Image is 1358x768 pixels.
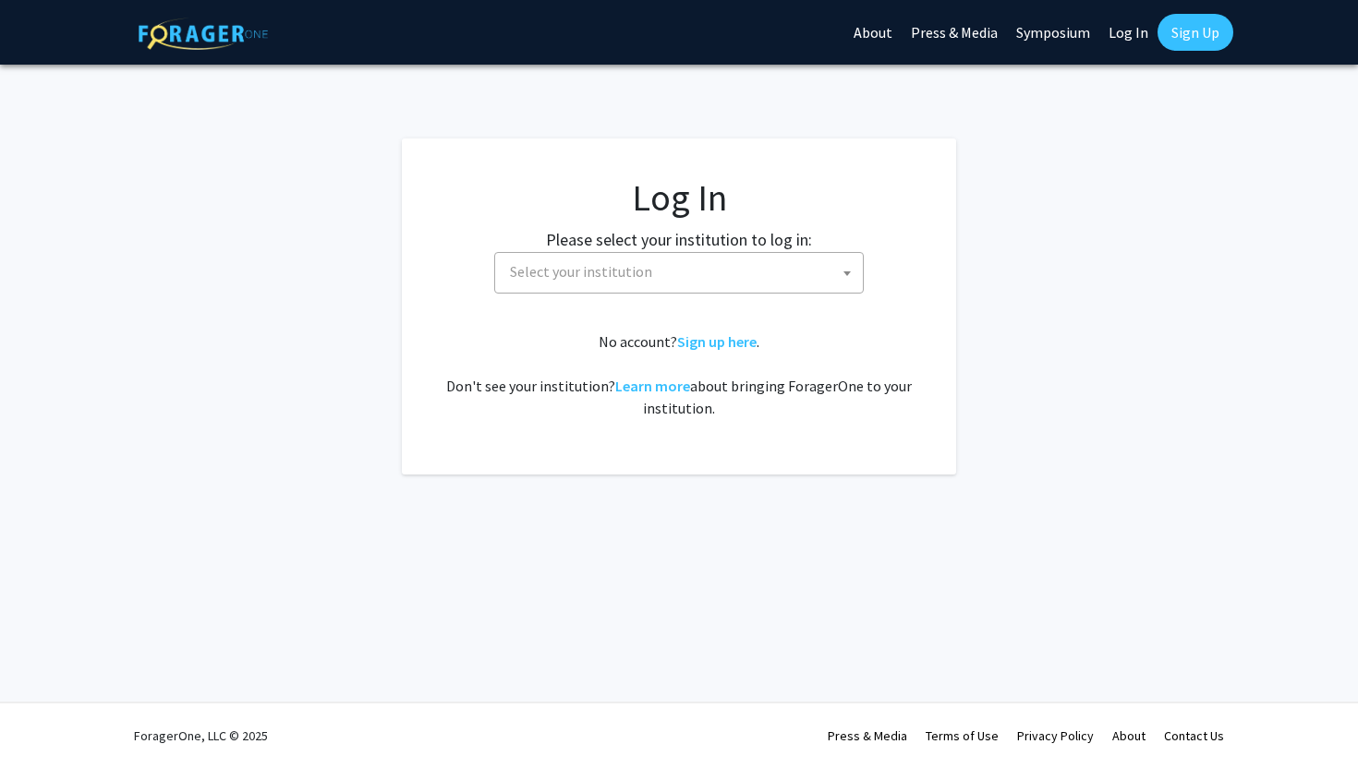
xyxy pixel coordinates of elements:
[1158,14,1233,51] a: Sign Up
[1017,727,1094,744] a: Privacy Policy
[926,727,999,744] a: Terms of Use
[510,262,652,281] span: Select your institution
[615,377,690,395] a: Learn more about bringing ForagerOne to your institution
[1164,727,1224,744] a: Contact Us
[1112,727,1146,744] a: About
[439,175,919,220] h1: Log In
[503,253,863,291] span: Select your institution
[677,332,757,351] a: Sign up here
[494,252,864,294] span: Select your institution
[828,727,907,744] a: Press & Media
[139,18,268,50] img: ForagerOne Logo
[546,227,812,252] label: Please select your institution to log in:
[439,330,919,419] div: No account? . Don't see your institution? about bringing ForagerOne to your institution.
[134,703,268,768] div: ForagerOne, LLC © 2025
